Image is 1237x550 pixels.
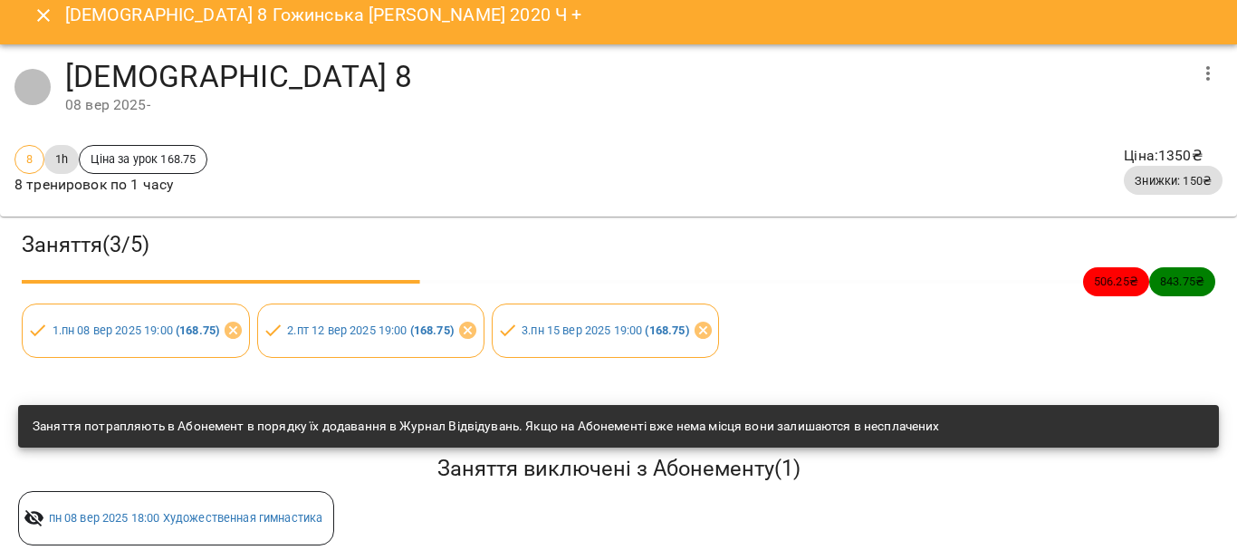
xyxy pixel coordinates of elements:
a: 2.пт 12 вер 2025 19:00 (168.75) [287,323,454,337]
b: ( 168.75 ) [645,323,688,337]
h6: [DEMOGRAPHIC_DATA] 8 Гожинська [PERSON_NAME] 2020 Ч + [65,1,582,29]
div: 08 вер 2025 - [65,94,1186,116]
b: ( 168.75 ) [410,323,454,337]
p: Ціна : 1350 ₴ [1124,145,1223,167]
h5: Заняття виключені з Абонементу ( 1 ) [18,455,1219,483]
span: 8 [15,150,43,168]
span: Знижки: 150₴ [1124,172,1223,189]
span: 506.25 ₴ [1083,273,1149,290]
div: Заняття потрапляють в Абонемент в порядку їх додавання в Журнал Відвідувань. Якщо на Абонементі в... [33,410,940,443]
div: 1.пн 08 вер 2025 19:00 (168.75) [22,304,250,358]
a: 3.пн 15 вер 2025 19:00 (168.75) [522,323,689,337]
a: 1.пн 08 вер 2025 19:00 (168.75) [53,323,220,337]
h4: [DEMOGRAPHIC_DATA] 8 [65,59,1186,94]
a: пн 08 вер 2025 18:00 Художественная гимнастика [49,511,323,525]
b: ( 168.75 ) [176,323,219,337]
p: 8 тренировок по 1 часу [14,174,207,196]
span: Ціна за урок 168.75 [80,150,206,168]
div: 2.пт 12 вер 2025 19:00 (168.75) [257,304,484,358]
div: 3.пн 15 вер 2025 19:00 (168.75) [492,304,720,358]
span: 843.75 ₴ [1149,273,1215,290]
span: 1h [44,150,79,168]
h3: Заняття ( 3 / 5 ) [22,231,1215,259]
